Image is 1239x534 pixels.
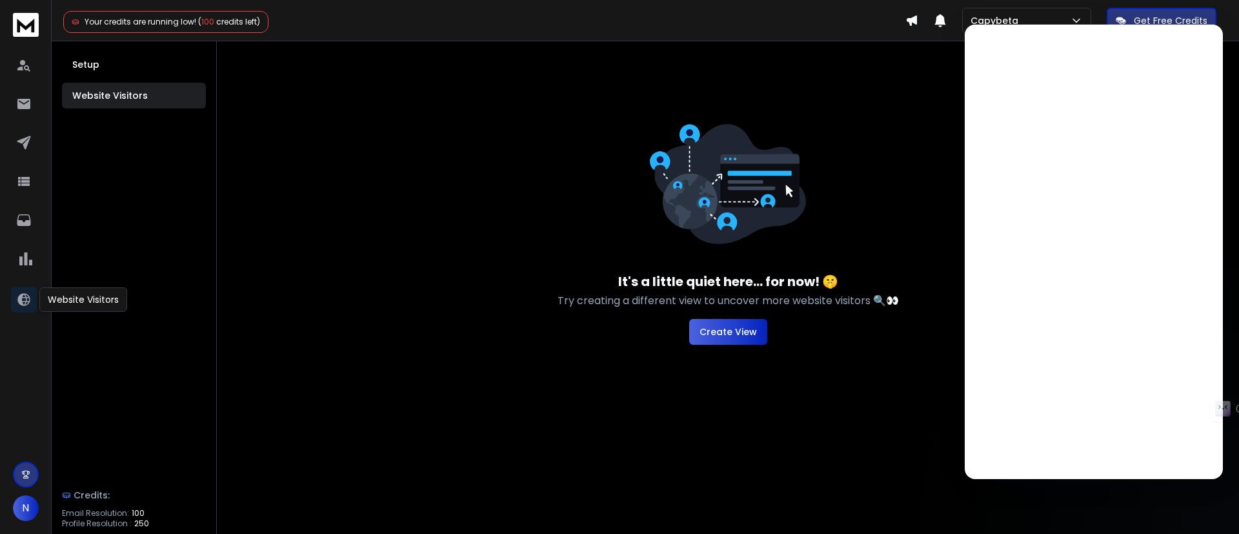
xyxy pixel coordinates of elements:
button: Setup [62,52,206,77]
span: ( credits left) [198,16,260,27]
button: N [13,495,39,521]
span: 100 [132,508,145,519]
p: Capybeta [971,14,1023,27]
span: 250 [134,519,149,529]
p: Profile Resolution : [62,519,132,529]
button: Create View [689,319,767,345]
h3: It's a little quiet here... for now! 🤫 [618,272,838,291]
iframe: Intercom live chat [965,25,1223,479]
span: 100 [201,16,214,27]
img: logo [13,13,39,37]
span: Credits: [74,489,110,502]
a: Credits: [62,482,206,508]
p: Get Free Credits [1134,14,1207,27]
p: Email Resolution: [62,508,129,519]
div: Website Visitors [39,287,127,312]
button: Website Visitors [62,83,206,108]
span: Your credits are running low! [85,16,196,27]
iframe: Intercom live chat [1192,489,1223,520]
p: Try creating a different view to uncover more website visitors 🔍👀 [558,293,899,309]
button: Get Free Credits [1107,8,1216,34]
